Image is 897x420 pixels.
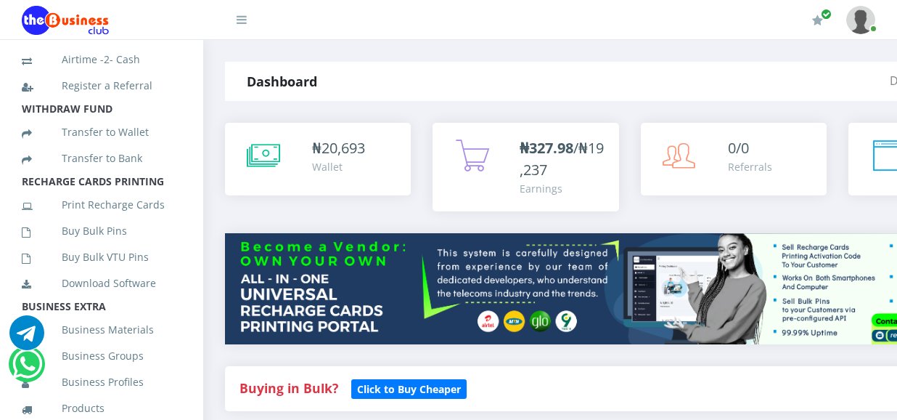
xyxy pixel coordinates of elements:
a: Download Software [22,267,181,300]
a: Print Recharge Cards [22,188,181,222]
a: 0/0 Referrals [641,123,827,195]
a: Business Profiles [22,366,181,399]
a: Transfer to Wallet [22,116,181,149]
b: Click to Buy Cheaper [357,382,461,396]
a: Chat for support [9,326,44,350]
a: Airtime -2- Cash [22,43,181,76]
span: /₦19,237 [520,138,604,179]
img: Logo [22,6,109,35]
span: Renew/Upgrade Subscription [821,9,832,20]
a: Transfer to Bank [22,142,181,175]
img: User [846,6,875,34]
div: Earnings [520,181,604,196]
div: ₦ [312,137,365,159]
a: Chat for support [12,358,42,381]
span: 20,693 [321,138,365,158]
a: Click to Buy Cheaper [351,379,467,397]
i: Renew/Upgrade Subscription [812,15,823,26]
a: Register a Referral [22,69,181,102]
a: ₦20,693 Wallet [225,123,411,195]
b: ₦327.98 [520,138,573,158]
span: 0/0 [728,138,749,158]
a: Business Groups [22,339,181,373]
div: Wallet [312,159,365,174]
strong: Buying in Bulk? [239,379,338,397]
a: ₦327.98/₦19,237 Earnings [433,123,618,211]
a: Business Materials [22,313,181,347]
a: Buy Bulk Pins [22,214,181,248]
strong: Dashboard [247,73,317,90]
div: Referrals [728,159,772,174]
a: Buy Bulk VTU Pins [22,241,181,274]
